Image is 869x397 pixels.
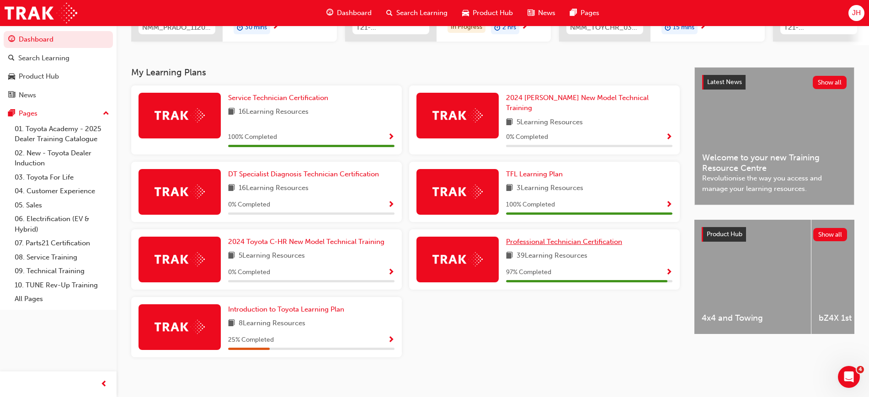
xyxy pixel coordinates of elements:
[538,8,555,18] span: News
[506,169,566,180] a: TFL Learning Plan
[8,73,15,81] span: car-icon
[813,228,848,241] button: Show all
[11,250,113,265] a: 08. Service Training
[386,7,393,19] span: search-icon
[665,22,671,34] span: duration-icon
[506,170,563,178] span: TFL Learning Plan
[448,21,485,33] div: In Progress
[11,184,113,198] a: 04. Customer Experience
[228,305,344,313] span: Introduction to Toyota Learning Plan
[506,237,626,247] a: Professional Technician Certification
[228,200,270,210] span: 0 % Completed
[813,76,847,89] button: Show all
[356,22,426,33] span: T21-FOD_HVIS_PREREQ
[142,22,212,33] span: NMM_PRADO_112024_MODULE_1
[228,169,383,180] a: DT Specialist Diagnosis Technician Certification
[666,132,672,143] button: Show Progress
[494,22,501,34] span: duration-icon
[101,379,107,390] span: prev-icon
[11,146,113,170] a: 02. New - Toyota Dealer Induction
[228,238,384,246] span: 2024 Toyota C-HR New Model Technical Training
[228,93,332,103] a: Service Technician Certification
[506,132,548,143] span: 0 % Completed
[228,132,277,143] span: 100 % Completed
[388,201,395,209] span: Show Progress
[326,7,333,19] span: guage-icon
[11,170,113,185] a: 03. Toyota For Life
[694,67,854,205] a: Latest NewsShow allWelcome to your new Training Resource CentreRevolutionise the way you access a...
[707,78,742,86] span: Latest News
[506,238,622,246] span: Professional Technician Certification
[702,173,847,194] span: Revolutionise the way you access and manage your learning resources.
[848,5,864,21] button: JH
[707,230,742,238] span: Product Hub
[228,106,235,118] span: book-icon
[521,23,528,31] span: next-icon
[103,108,109,120] span: up-icon
[857,366,864,373] span: 4
[239,183,309,194] span: 16 Learning Resources
[666,199,672,211] button: Show Progress
[379,4,455,22] a: search-iconSearch Learning
[245,22,267,33] span: 30 mins
[570,7,577,19] span: pages-icon
[388,132,395,143] button: Show Progress
[11,236,113,250] a: 07. Parts21 Certification
[432,185,483,199] img: Trak
[4,105,113,122] button: Pages
[581,8,599,18] span: Pages
[506,267,551,278] span: 97 % Completed
[852,8,861,18] span: JH
[4,31,113,48] a: Dashboard
[666,201,672,209] span: Show Progress
[506,117,513,128] span: book-icon
[228,237,388,247] a: 2024 Toyota C-HR New Model Technical Training
[502,22,516,33] span: 2 hrs
[388,336,395,344] span: Show Progress
[237,22,243,34] span: duration-icon
[520,4,563,22] a: news-iconNews
[228,304,348,315] a: Introduction to Toyota Learning Plan
[8,36,15,44] span: guage-icon
[228,335,274,345] span: 25 % Completed
[506,94,649,112] span: 2024 [PERSON_NAME] New Model Technical Training
[8,110,15,118] span: pages-icon
[396,8,448,18] span: Search Learning
[11,198,113,212] a: 05. Sales
[4,50,113,67] a: Search Learning
[155,252,205,266] img: Trak
[228,94,328,102] span: Service Technician Certification
[570,22,640,33] span: NMM_TOYCHR_032024_MODULE_1
[11,278,113,292] a: 10. TUNE Rev-Up Training
[455,4,520,22] a: car-iconProduct Hub
[228,170,379,178] span: DT Specialist Diagnosis Technician Certification
[11,264,113,278] a: 09. Technical Training
[517,250,587,262] span: 39 Learning Resources
[388,199,395,211] button: Show Progress
[506,250,513,262] span: book-icon
[506,93,672,113] a: 2024 [PERSON_NAME] New Model Technical Training
[155,320,205,334] img: Trak
[388,267,395,278] button: Show Progress
[319,4,379,22] a: guage-iconDashboard
[666,133,672,142] span: Show Progress
[131,67,680,78] h3: My Learning Plans
[11,292,113,306] a: All Pages
[4,29,113,105] button: DashboardSearch LearningProduct HubNews
[517,183,583,194] span: 3 Learning Resources
[8,54,15,63] span: search-icon
[838,366,860,388] iframe: Intercom live chat
[155,185,205,199] img: Trak
[239,250,305,262] span: 5 Learning Resources
[11,212,113,236] a: 06. Electrification (EV & Hybrid)
[239,318,305,329] span: 8 Learning Resources
[4,87,113,104] a: News
[528,7,534,19] span: news-icon
[506,183,513,194] span: book-icon
[432,252,483,266] img: Trak
[19,71,59,82] div: Product Hub
[462,7,469,19] span: car-icon
[702,313,804,323] span: 4x4 and Towing
[155,108,205,122] img: Trak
